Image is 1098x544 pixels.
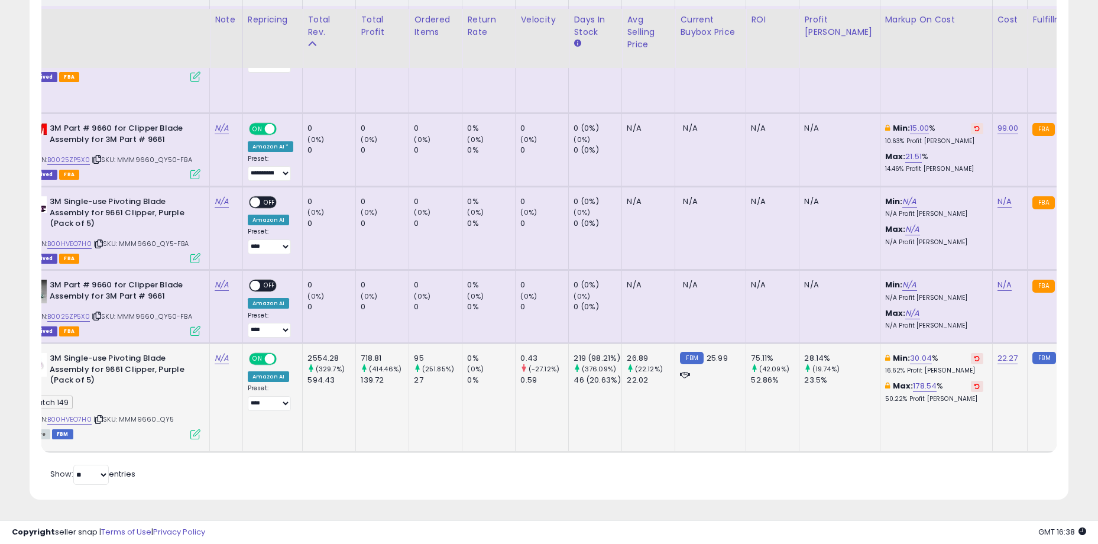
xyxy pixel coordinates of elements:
[361,123,409,134] div: 0
[893,122,911,134] b: Min:
[307,123,355,134] div: 0
[361,280,409,290] div: 0
[893,380,914,391] b: Max:
[751,14,794,26] div: ROI
[361,375,409,386] div: 139.72
[307,14,351,38] div: Total Rev.
[250,354,265,364] span: ON
[467,123,515,134] div: 0%
[520,375,568,386] div: 0.59
[47,415,92,425] a: B00HVEO7H0
[369,364,401,374] small: (414.46%)
[1032,352,1055,364] small: FBM
[50,468,135,480] span: Show: entries
[520,292,537,301] small: (0%)
[361,145,409,156] div: 0
[574,196,621,207] div: 0 (0%)
[50,280,193,305] b: 3M Part # 9660 for Clipper Blade Assembly for 3M Part # 9661
[520,302,568,312] div: 0
[414,302,462,312] div: 0
[414,353,462,364] div: 95
[529,364,559,374] small: (-27.12%)
[905,307,919,319] a: N/A
[307,135,324,144] small: (0%)
[248,14,298,26] div: Repricing
[902,196,916,208] a: N/A
[520,145,568,156] div: 0
[47,312,90,322] a: B0025ZP5X0
[23,396,73,409] span: Batch 149
[467,135,484,144] small: (0%)
[361,208,377,217] small: (0%)
[23,123,200,178] div: ASIN:
[905,224,919,235] a: N/A
[885,123,983,145] div: %
[520,14,563,26] div: Velocity
[574,353,621,364] div: 219 (98.21%)
[414,280,462,290] div: 0
[885,367,983,375] p: 16.62% Profit [PERSON_NAME]
[248,384,294,411] div: Preset:
[627,196,666,207] div: N/A
[751,123,790,134] div: N/A
[885,307,906,319] b: Max:
[47,155,90,165] a: B0025ZP5X0
[275,354,294,364] span: OFF
[910,352,932,364] a: 30.04
[307,375,355,386] div: 594.43
[885,137,983,145] p: 10.63% Profit [PERSON_NAME]
[467,364,484,374] small: (0%)
[627,353,675,364] div: 26.89
[414,145,462,156] div: 0
[574,145,621,156] div: 0 (0%)
[885,151,906,162] b: Max:
[215,14,238,26] div: Note
[361,292,377,301] small: (0%)
[153,526,205,537] a: Privacy Policy
[307,302,355,312] div: 0
[248,215,289,225] div: Amazon AI
[361,196,409,207] div: 0
[59,170,79,180] span: FBA
[307,218,355,229] div: 0
[683,279,697,290] span: N/A
[361,135,377,144] small: (0%)
[101,526,151,537] a: Terms of Use
[93,415,174,424] span: | SKU: MMM9660_QY5
[885,381,983,403] div: %
[997,14,1023,26] div: Cost
[751,196,790,207] div: N/A
[248,371,289,382] div: Amazon AI
[248,155,294,182] div: Preset:
[574,280,621,290] div: 0 (0%)
[260,197,279,208] span: OFF
[215,352,229,364] a: N/A
[902,279,916,291] a: N/A
[582,364,616,374] small: (376.09%)
[680,14,741,38] div: Current Buybox Price
[414,292,430,301] small: (0%)
[1032,196,1054,209] small: FBA
[92,155,192,164] span: | SKU: MMM9660_QY50-FBA
[1032,123,1054,136] small: FBA
[627,14,670,51] div: Avg Selling Price
[1032,14,1080,26] div: Fulfillment
[50,123,193,148] b: 3M Part # 9660 for Clipper Blade Assembly for 3M Part # 9661
[93,239,189,248] span: | SKU: MMM9660_QY5-FBA
[248,141,294,152] div: Amazon AI *
[1032,280,1054,293] small: FBA
[467,280,515,290] div: 0%
[885,224,906,235] b: Max:
[50,196,193,232] b: 3M Single-use Pivoting Blade Assembly for 9661 Clipper, Purple (Pack of 5)
[467,375,515,386] div: 0%
[885,196,903,207] b: Min:
[707,352,728,364] span: 25.99
[248,228,294,254] div: Preset:
[414,14,457,38] div: Ordered Items
[574,292,590,301] small: (0%)
[467,145,515,156] div: 0%
[885,14,987,26] div: Markup on Cost
[1038,526,1086,537] span: 2025-08-12 16:38 GMT
[361,302,409,312] div: 0
[361,14,404,38] div: Total Profit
